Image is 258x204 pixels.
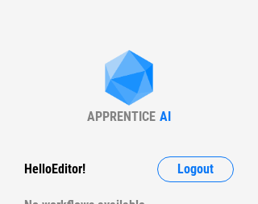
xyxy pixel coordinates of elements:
[87,109,156,124] div: APPRENTICE
[177,163,214,176] span: Logout
[157,156,234,182] button: Logout
[97,50,161,109] img: Apprentice AI
[24,156,85,182] div: Hello Editor !
[160,109,171,124] div: AI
